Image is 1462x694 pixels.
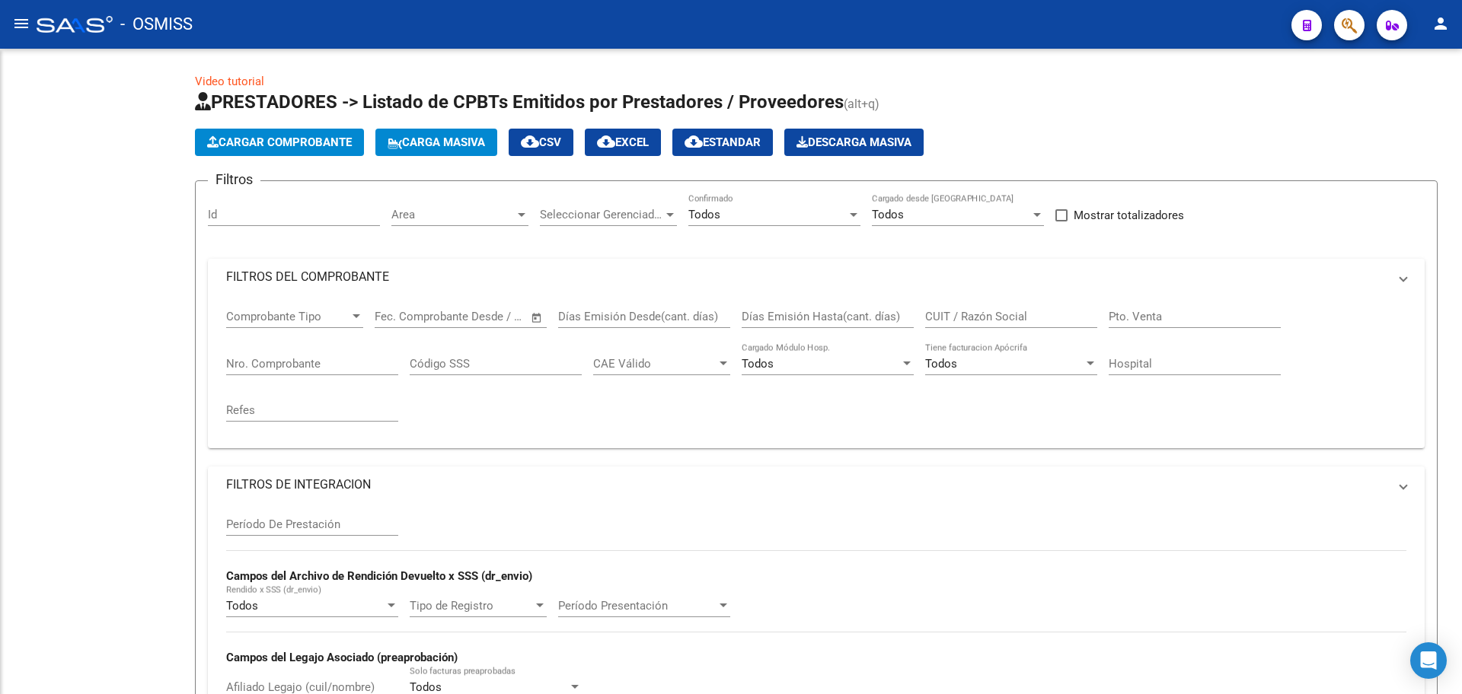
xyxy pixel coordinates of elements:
[925,357,957,371] span: Todos
[1410,642,1447,679] div: Open Intercom Messenger
[375,310,436,323] input: Fecha inicio
[195,75,264,88] a: Video tutorial
[558,599,717,613] span: Período Presentación
[672,129,773,156] button: Estandar
[207,135,352,149] span: Cargar Comprobante
[226,569,532,583] strong: Campos del Archivo de Rendición Devuelto x SSS (dr_envio)
[12,14,30,33] mat-icon: menu
[585,129,661,156] button: EXCEL
[195,129,364,156] button: Cargar Comprobante
[226,651,458,664] strong: Campos del Legajo Asociado (preaprobación)
[685,132,703,151] mat-icon: cloud_download
[597,135,649,149] span: EXCEL
[208,466,1425,503] mat-expansion-panel-header: FILTROS DE INTEGRACION
[593,357,717,371] span: CAE Válido
[226,269,1388,285] mat-panel-title: FILTROS DEL COMPROBANTE
[784,129,924,156] button: Descarga Masiva
[410,680,442,694] span: Todos
[450,310,524,323] input: Fecha fin
[540,208,663,221] span: Seleccionar Gerenciador
[742,357,774,371] span: Todos
[226,476,1388,493] mat-panel-title: FILTROS DE INTEGRACION
[391,208,515,221] span: Area
[375,129,497,156] button: Carga Masiva
[120,8,193,41] span: - OSMISS
[509,129,573,156] button: CSV
[226,310,350,323] span: Comprobante Tipo
[796,135,911,149] span: Descarga Masiva
[388,135,485,149] span: Carga Masiva
[208,259,1425,295] mat-expansion-panel-header: FILTROS DEL COMPROBANTE
[688,208,720,221] span: Todos
[521,132,539,151] mat-icon: cloud_download
[410,599,533,613] span: Tipo de Registro
[521,135,561,149] span: CSV
[226,599,258,613] span: Todos
[1432,14,1450,33] mat-icon: person
[685,135,761,149] span: Estandar
[597,132,615,151] mat-icon: cloud_download
[208,295,1425,448] div: FILTROS DEL COMPROBANTE
[195,91,844,113] span: PRESTADORES -> Listado de CPBTs Emitidos por Prestadores / Proveedores
[784,129,924,156] app-download-masive: Descarga masiva de comprobantes (adjuntos)
[1074,206,1184,224] span: Mostrar totalizadores
[844,97,879,111] span: (alt+q)
[528,309,546,326] button: Open calendar
[208,169,260,190] h3: Filtros
[872,208,904,221] span: Todos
